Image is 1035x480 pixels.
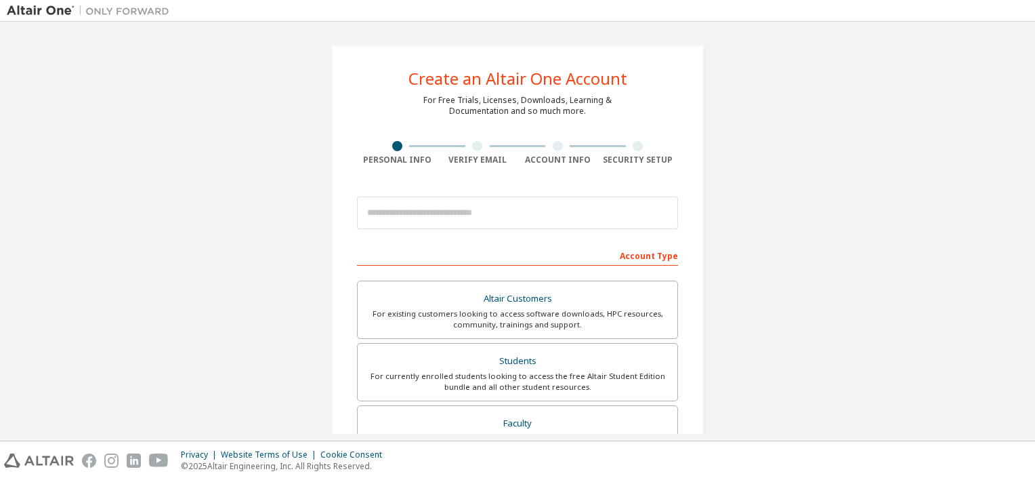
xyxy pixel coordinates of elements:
[366,433,669,454] div: For faculty & administrators of academic institutions administering students and accessing softwa...
[366,414,669,433] div: Faculty
[82,454,96,468] img: facebook.svg
[181,449,221,460] div: Privacy
[357,244,678,266] div: Account Type
[517,155,598,165] div: Account Info
[366,371,669,393] div: For currently enrolled students looking to access the free Altair Student Edition bundle and all ...
[4,454,74,468] img: altair_logo.svg
[149,454,169,468] img: youtube.svg
[366,308,669,330] div: For existing customers looking to access software downloads, HPC resources, community, trainings ...
[598,155,679,165] div: Security Setup
[104,454,119,468] img: instagram.svg
[7,4,176,18] img: Altair One
[181,460,390,472] p: © 2025 Altair Engineering, Inc. All Rights Reserved.
[366,289,669,308] div: Altair Customers
[408,71,627,87] div: Create an Altair One Account
[438,155,518,165] div: Verify Email
[357,155,438,165] div: Personal Info
[221,449,320,460] div: Website Terms of Use
[127,454,141,468] img: linkedin.svg
[366,352,669,371] div: Students
[423,95,612,117] div: For Free Trials, Licenses, Downloads, Learning & Documentation and so much more.
[320,449,390,460] div: Cookie Consent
